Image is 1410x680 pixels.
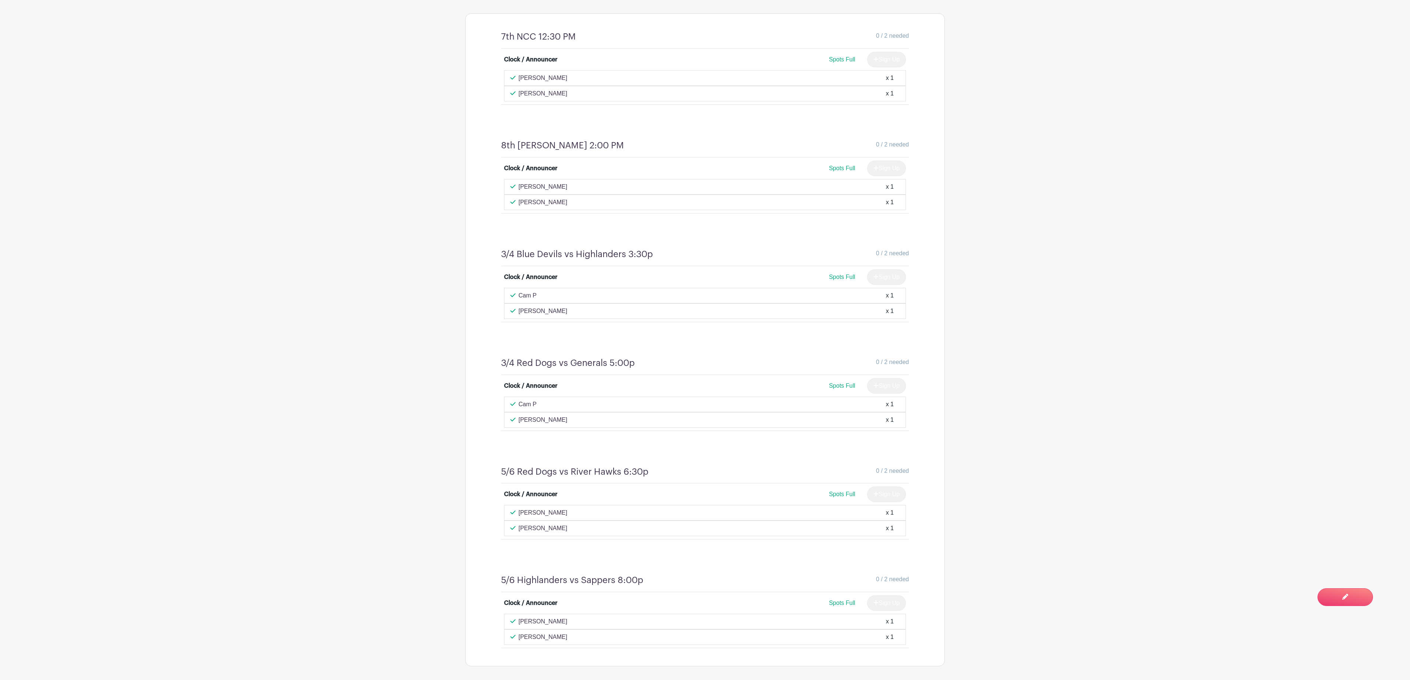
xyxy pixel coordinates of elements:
[504,273,557,282] div: Clock / Announcer
[501,249,653,260] h4: 3/4 Blue Devils vs Highlanders 3:30p
[518,182,567,191] p: [PERSON_NAME]
[886,508,894,517] div: x 1
[504,55,557,64] div: Clock / Announcer
[501,140,624,151] h4: 8th [PERSON_NAME] 2:00 PM
[876,249,909,258] span: 0 / 2 needed
[886,400,894,409] div: x 1
[886,89,894,98] div: x 1
[518,400,537,409] p: Cam P
[886,307,894,316] div: x 1
[504,490,557,499] div: Clock / Announcer
[518,508,567,517] p: [PERSON_NAME]
[504,599,557,607] div: Clock / Announcer
[876,358,909,367] span: 0 / 2 needed
[886,617,894,626] div: x 1
[886,524,894,533] div: x 1
[518,74,567,83] p: [PERSON_NAME]
[504,164,557,173] div: Clock / Announcer
[886,198,894,207] div: x 1
[829,56,855,63] span: Spots Full
[829,383,855,389] span: Spots Full
[518,89,567,98] p: [PERSON_NAME]
[886,415,894,424] div: x 1
[518,524,567,533] p: [PERSON_NAME]
[876,140,909,149] span: 0 / 2 needed
[829,274,855,280] span: Spots Full
[886,74,894,83] div: x 1
[501,31,576,42] h4: 7th NCC 12:30 PM
[886,182,894,191] div: x 1
[876,467,909,475] span: 0 / 2 needed
[518,633,567,642] p: [PERSON_NAME]
[886,291,894,300] div: x 1
[829,491,855,497] span: Spots Full
[518,198,567,207] p: [PERSON_NAME]
[829,600,855,606] span: Spots Full
[876,31,909,40] span: 0 / 2 needed
[876,575,909,584] span: 0 / 2 needed
[518,307,567,316] p: [PERSON_NAME]
[518,415,567,424] p: [PERSON_NAME]
[518,617,567,626] p: [PERSON_NAME]
[501,467,648,477] h4: 5/6 Red Dogs vs River Hawks 6:30p
[518,291,537,300] p: Cam P
[504,381,557,390] div: Clock / Announcer
[886,633,894,642] div: x 1
[501,358,635,368] h4: 3/4 Red Dogs vs Generals 5:00p
[501,575,643,586] h4: 5/6 Highlanders vs Sappers 8:00p
[829,165,855,171] span: Spots Full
